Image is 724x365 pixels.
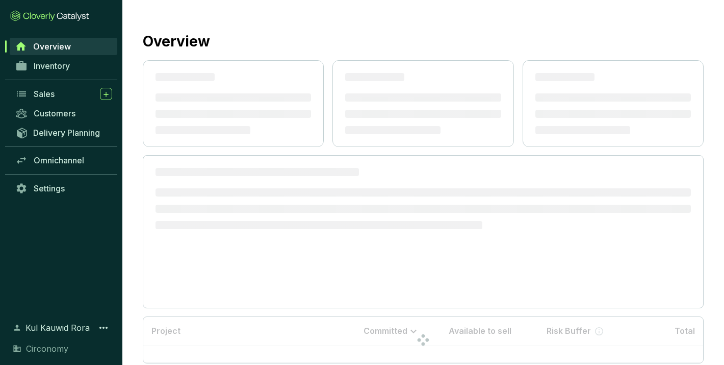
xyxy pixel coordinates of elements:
[143,31,210,52] h2: Overview
[34,183,65,193] span: Settings
[34,89,55,99] span: Sales
[10,124,117,141] a: Delivery Planning
[10,57,117,75] a: Inventory
[33,128,100,138] span: Delivery Planning
[26,343,68,355] span: Circonomy
[10,105,117,122] a: Customers
[34,61,70,71] span: Inventory
[34,155,84,165] span: Omnichannel
[10,38,117,55] a: Overview
[10,180,117,197] a: Settings
[33,41,71,52] span: Overview
[25,322,90,334] span: Kul Kauwid Rora
[10,85,117,103] a: Sales
[10,152,117,169] a: Omnichannel
[34,108,75,118] span: Customers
